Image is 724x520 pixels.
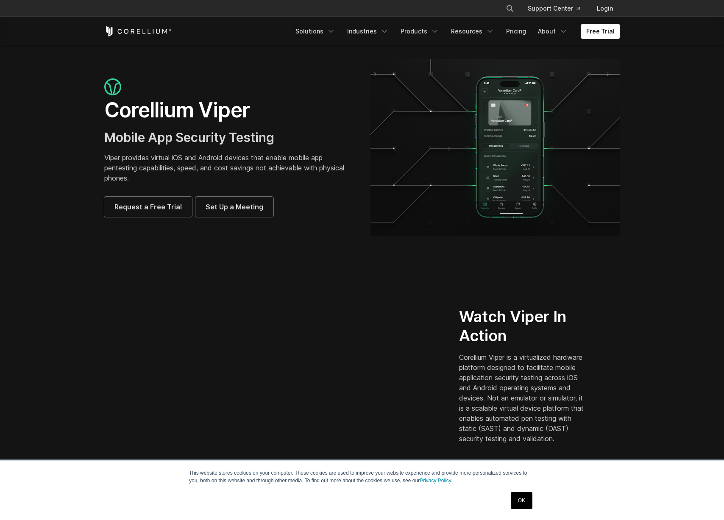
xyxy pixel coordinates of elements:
[370,59,620,236] img: viper_hero
[521,1,587,16] a: Support Center
[496,1,620,16] div: Navigation Menu
[511,492,532,509] a: OK
[590,1,620,16] a: Login
[104,78,121,96] img: viper_icon_large
[104,130,274,145] span: Mobile App Security Testing
[290,24,340,39] a: Solutions
[189,469,535,484] p: This website stores cookies on your computer. These cookies are used to improve your website expe...
[104,97,354,123] h1: Corellium Viper
[501,24,531,39] a: Pricing
[459,352,588,444] p: Corellium Viper is a virtualized hardware platform designed to facilitate mobile application secu...
[446,24,499,39] a: Resources
[502,1,518,16] button: Search
[342,24,394,39] a: Industries
[290,24,620,39] div: Navigation Menu
[459,307,588,345] h2: Watch Viper In Action
[104,26,172,36] a: Corellium Home
[104,197,192,217] a: Request a Free Trial
[533,24,573,39] a: About
[420,478,452,484] a: Privacy Policy.
[581,24,620,39] a: Free Trial
[114,202,182,212] span: Request a Free Trial
[206,202,263,212] span: Set Up a Meeting
[104,153,354,183] p: Viper provides virtual iOS and Android devices that enable mobile app pentesting capabilities, sp...
[195,197,273,217] a: Set Up a Meeting
[395,24,444,39] a: Products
